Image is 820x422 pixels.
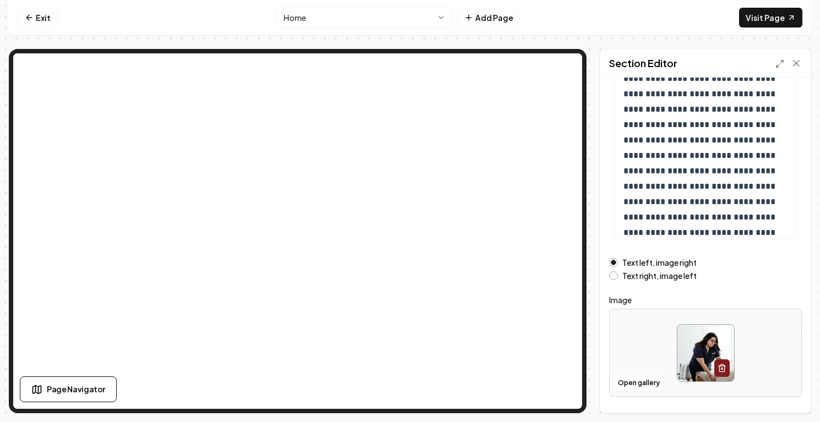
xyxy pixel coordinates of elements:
[457,8,520,28] button: Add Page
[18,8,58,28] a: Exit
[20,376,117,402] button: Page Navigator
[739,8,802,28] a: Visit Page
[622,259,697,266] label: Text left, image right
[677,325,734,381] img: image
[609,293,802,306] label: Image
[622,272,697,279] label: Text right, image left
[614,374,664,392] button: Open gallery
[47,383,105,395] span: Page Navigator
[609,56,677,71] h2: Section Editor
